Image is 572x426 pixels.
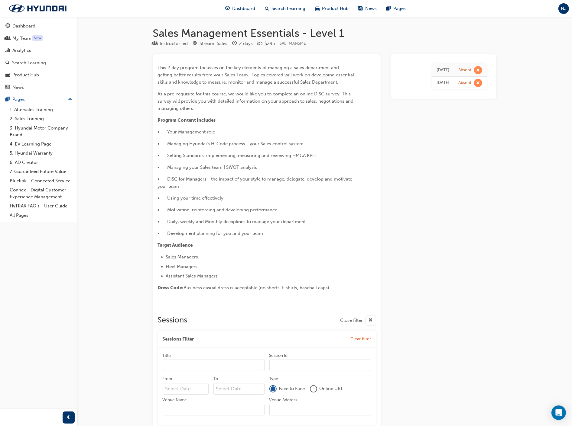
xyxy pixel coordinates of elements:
div: Instructor led [160,40,188,47]
span: • Motivating, reinforcing and developing performance [158,207,278,213]
div: Venue Address [269,397,297,403]
div: From [163,376,172,382]
a: 5. Hyundai Warranty [7,149,75,158]
span: search-icon [265,5,269,12]
span: chart-icon [5,48,10,53]
span: learningRecordVerb_ABSENT-icon [474,66,482,74]
span: • DiSC for Managers - the impact of your style to manage, delegate, develop and motivate your team [158,176,354,189]
span: Fleet Managers [166,264,198,269]
a: Search Learning [2,57,75,69]
span: Sessions Filter [163,336,194,343]
span: Business casual dress is acceptable (no shorts, t-shirts, baseball caps) [184,285,330,290]
span: guage-icon [225,5,230,12]
input: Venue Name [163,404,265,415]
a: News [2,82,75,93]
a: My Team [2,33,75,44]
button: Clear filter [351,335,371,343]
div: Price [258,40,275,47]
input: Title [163,360,265,371]
a: 4. EV Learning Page [7,139,75,149]
div: Stream: Sales [200,40,228,47]
span: pages-icon [386,5,391,12]
a: 6. AD Creator [7,158,75,167]
span: Online URL [320,385,343,392]
div: Open Intercom Messenger [551,405,566,420]
button: Pages [2,94,75,105]
div: My Team [12,35,31,42]
button: NJ [558,3,569,14]
div: Type [153,40,188,47]
span: Program Content includes [158,117,216,123]
span: • Managing Hyundai’s H-Code process - your Sales control system [158,141,304,146]
a: search-iconSearch Learning [260,2,310,15]
span: news-icon [5,85,10,90]
h1: Sales Management Essentials - Level 1 [153,27,496,40]
input: Session Id [269,360,371,371]
div: Venue Name [163,397,187,403]
span: Product Hub [322,5,349,12]
span: news-icon [358,5,363,12]
span: Pages [393,5,406,12]
a: All Pages [7,211,75,220]
a: 7. Guaranteed Future Value [7,167,75,176]
div: Absent [459,67,472,73]
span: NJ [561,5,567,12]
span: search-icon [5,60,10,66]
span: • Managing your Sales team | SWOT analysis [158,165,257,170]
span: Sales Managers [166,254,198,260]
img: Trak [3,2,73,15]
a: 3. Hyundai Motor Company Brand [7,123,75,139]
input: To [213,383,265,395]
span: Search Learning [271,5,305,12]
a: car-iconProduct Hub [310,2,353,15]
input: Venue Address [269,404,371,415]
span: • Setting Standards: implementing, measuring and reviewing HMCA KPI’s [158,153,317,158]
a: Bluelink - Connected Service [7,176,75,186]
div: 2 days [239,40,253,47]
div: Product Hub [12,72,39,78]
div: Dashboard [12,23,35,30]
div: Absent [459,80,472,86]
span: News [365,5,377,12]
span: up-icon [68,96,72,104]
span: pages-icon [5,97,10,102]
div: Analytics [12,47,31,54]
div: News [12,84,24,91]
span: Learning resource code [280,41,306,46]
span: guage-icon [5,24,10,29]
span: prev-icon [67,414,71,421]
button: DashboardMy TeamAnalyticsSearch LearningProduct HubNews [2,19,75,94]
span: learningRecordVerb_ABSENT-icon [474,79,482,87]
span: cross-icon [369,317,373,324]
a: Dashboard [2,21,75,32]
span: Dashboard [232,5,255,12]
a: pages-iconPages [382,2,411,15]
a: HyTRAK FAQ's - User Guide [7,201,75,211]
span: money-icon [258,41,262,46]
a: Analytics [2,45,75,56]
div: Pages [12,96,25,103]
span: This 2 day program focusses on the key elements of managing a sales department and getting better... [158,65,356,85]
div: Wed Apr 21 2021 12:00:00 GMT+1000 (Australian Eastern Standard Time) [437,67,450,74]
span: target-icon [193,41,197,46]
div: Duration [232,40,253,47]
div: $295 [265,40,275,47]
div: Type [269,376,278,382]
div: Title [163,353,171,359]
h2: Sessions [158,315,187,326]
span: Clear filter [351,336,371,341]
span: people-icon [5,36,10,41]
a: Product Hub [2,69,75,81]
a: 2. Sales Training [7,114,75,123]
div: Thu Aug 08 2019 00:00:00 GMT+1000 (Australian Eastern Standard Time) [437,79,450,86]
button: Close filter [340,315,376,326]
span: • Daily, weekly and Monthly disciplines to manage your department [158,219,306,224]
span: clock-icon [232,41,237,46]
a: guage-iconDashboard [220,2,260,15]
span: Dress Code: [158,285,184,290]
a: 1. Aftersales Training [7,105,75,114]
span: • Using your time effectively [158,195,224,201]
a: Connex - Digital Customer Experience Management [7,185,75,201]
